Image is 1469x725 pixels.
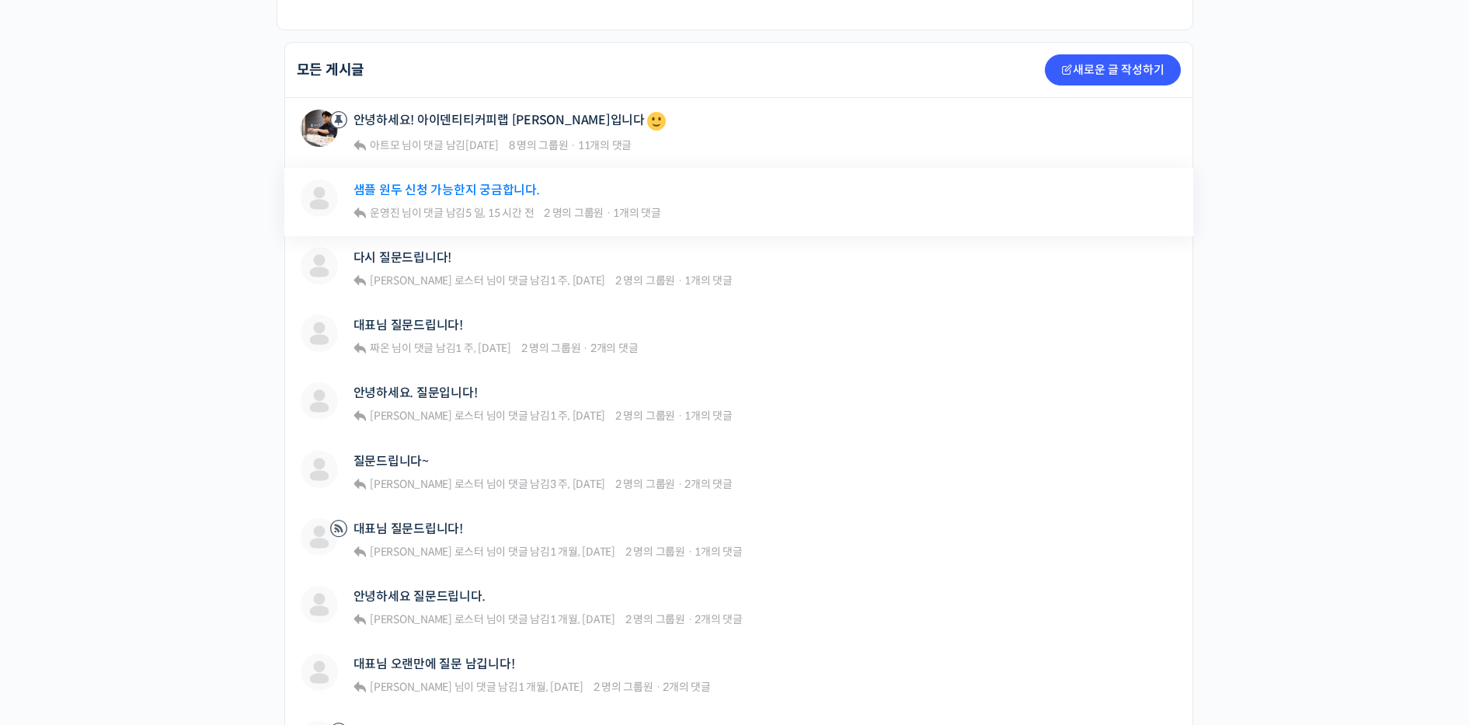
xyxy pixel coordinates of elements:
[677,409,683,423] span: ·
[370,274,484,288] span: [PERSON_NAME] 로스터
[367,612,484,626] a: [PERSON_NAME] 로스터
[240,516,259,528] span: 설정
[297,63,365,77] h2: 모든 게시글
[367,612,615,626] span: 님이 댓글 남김
[550,477,605,491] a: 3 주, [DATE]
[583,341,588,355] span: ·
[550,612,615,626] a: 1 개월, [DATE]
[370,680,452,694] span: [PERSON_NAME]
[615,274,675,288] span: 2 명의 그룹원
[613,206,661,220] span: 1개의 댓글
[353,454,429,469] a: 질문드립니다~
[367,274,605,288] span: 님이 댓글 남김
[142,517,161,529] span: 대화
[694,545,743,559] span: 1개의 댓글
[367,206,534,220] span: 님이 댓글 남김
[578,138,632,152] span: 11개의 댓글
[509,138,569,152] span: 8 명의 그룹원
[625,545,685,559] span: 2 명의 그룹원
[594,680,653,694] span: 2 명의 그룹원
[367,680,583,694] span: 님이 댓글 남김
[370,206,399,220] span: 운영진
[370,409,484,423] span: [PERSON_NAME] 로스터
[694,612,743,626] span: 2개의 댓글
[370,341,390,355] span: 짜온
[370,545,484,559] span: [PERSON_NAME] 로스터
[370,477,484,491] span: [PERSON_NAME] 로스터
[550,545,615,559] a: 1 개월, [DATE]
[353,521,463,536] a: 대표님 질문드립니다!
[550,409,605,423] a: 1 주, [DATE]
[367,341,511,355] span: 님이 댓글 남김
[570,138,576,152] span: ·
[353,250,452,265] a: 다시 질문드립니다!
[677,477,683,491] span: ·
[353,318,463,333] a: 대표님 질문드립니다!
[684,477,733,491] span: 2개의 댓글
[625,612,685,626] span: 2 명의 그룹원
[615,409,675,423] span: 2 명의 그룹원
[544,206,604,220] span: 2 명의 그룹원
[647,112,666,131] img: 🙂
[353,183,540,197] a: 샘플 원두 신청 가능한지 궁금합니다.
[103,493,200,532] a: 대화
[367,138,498,152] span: 님이 댓글 남김
[656,680,661,694] span: ·
[367,680,452,694] a: [PERSON_NAME]
[684,409,733,423] span: 1개의 댓글
[367,206,399,220] a: 운영진
[465,206,534,220] a: 5 일, 15 시간 전
[353,657,515,671] a: 대표님 오랜만에 질문 남깁니다!
[684,274,733,288] span: 1개의 댓글
[367,274,484,288] a: [PERSON_NAME] 로스터
[49,516,58,528] span: 홈
[615,477,675,491] span: 2 명의 그룹원
[455,341,510,355] a: 1 주, [DATE]
[367,138,399,152] a: 아트모
[677,274,683,288] span: ·
[590,341,639,355] span: 2개의 댓글
[367,477,605,491] span: 님이 댓글 남김
[353,385,478,400] a: 안녕하세요. 질문입니다!
[367,409,484,423] a: [PERSON_NAME] 로스터
[465,138,499,152] a: [DATE]
[1045,54,1181,85] a: 새로운 글 작성하기
[688,545,693,559] span: ·
[521,341,581,355] span: 2 명의 그룹원
[353,110,668,133] a: 안녕하세요! 아이덴티티커피랩 [PERSON_NAME]입니다
[688,612,693,626] span: ·
[550,274,605,288] a: 1 주, [DATE]
[606,206,611,220] span: ·
[5,493,103,532] a: 홈
[518,680,583,694] a: 1 개월, [DATE]
[200,493,298,532] a: 설정
[663,680,711,694] span: 2개의 댓글
[367,545,484,559] a: [PERSON_NAME] 로스터
[367,341,389,355] a: 짜온
[353,589,486,604] a: 안녕하세요 질문드립니다.
[370,138,399,152] span: 아트모
[367,409,605,423] span: 님이 댓글 남김
[367,477,484,491] a: [PERSON_NAME] 로스터
[367,545,615,559] span: 님이 댓글 남김
[370,612,484,626] span: [PERSON_NAME] 로스터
